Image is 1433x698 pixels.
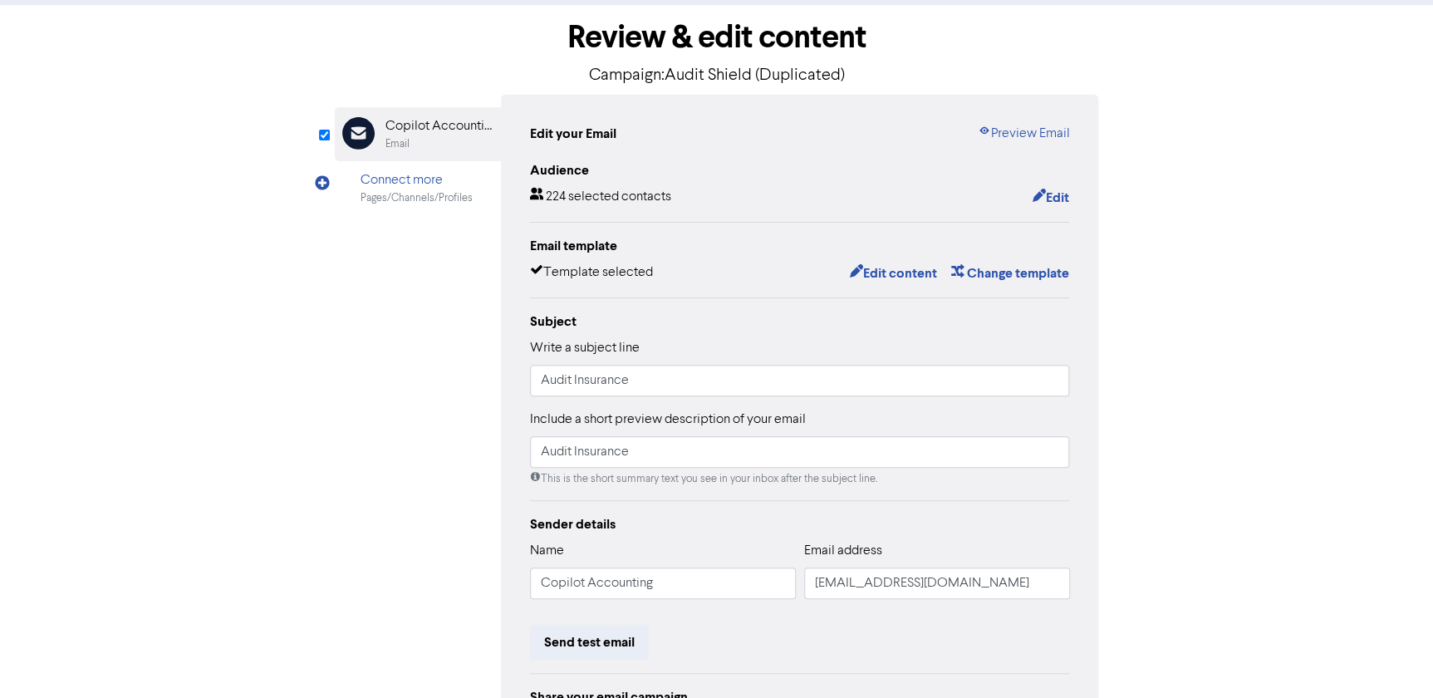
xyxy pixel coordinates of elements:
label: Include a short preview description of your email [530,410,806,430]
div: Copilot AccountingEmail [335,107,501,161]
button: Send test email [530,625,649,660]
p: Campaign: Audit Shield (Duplicated) [335,63,1099,88]
div: Copilot Accounting [385,116,492,136]
div: This is the short summary text you see in your inbox after the subject line. [530,471,1070,487]
button: Edit content [848,263,937,284]
button: Change template [950,263,1069,284]
button: Edit [1031,187,1069,209]
label: Write a subject line [530,338,640,358]
div: Email [385,136,410,152]
div: 224 selected contacts [530,187,671,209]
div: Connect morePages/Channels/Profiles [335,161,501,215]
a: Preview Email [977,124,1069,144]
h1: Review & edit content [335,18,1099,57]
div: Pages/Channels/Profiles [361,190,473,206]
div: Sender details [530,514,1070,534]
div: Email template [530,236,1070,256]
div: Edit your Email [530,124,616,144]
label: Email address [804,541,882,561]
label: Name [530,541,564,561]
div: Template selected [530,263,653,284]
div: Subject [530,312,1070,332]
div: Audience [530,160,1070,180]
div: Connect more [361,170,473,190]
